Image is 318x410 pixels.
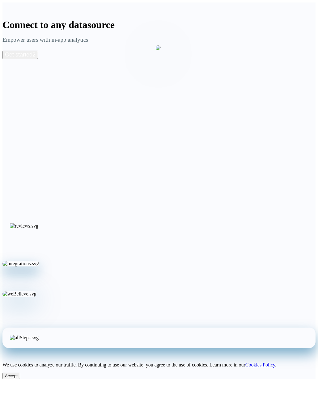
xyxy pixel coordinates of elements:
p: We use cookies to analyze our traffic. By continuing to use our website, you agree to the use of ... [2,362,316,368]
img: reviews.svg [10,223,38,229]
a: integrations.svg [2,236,316,266]
button: Accept [2,373,20,379]
img: allSteps.svg [10,335,39,341]
h1: Connect to any datasource [2,19,316,31]
button: Get started2 [2,51,38,59]
img: weBelieve.svg [2,291,36,297]
img: homePageScreen2.png [156,45,161,50]
a: Get started2 [5,52,36,58]
img: integrations.svg [2,261,39,266]
h3: Empower users with in-app analytics [2,36,153,45]
a: Cookies Policy [245,362,275,367]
